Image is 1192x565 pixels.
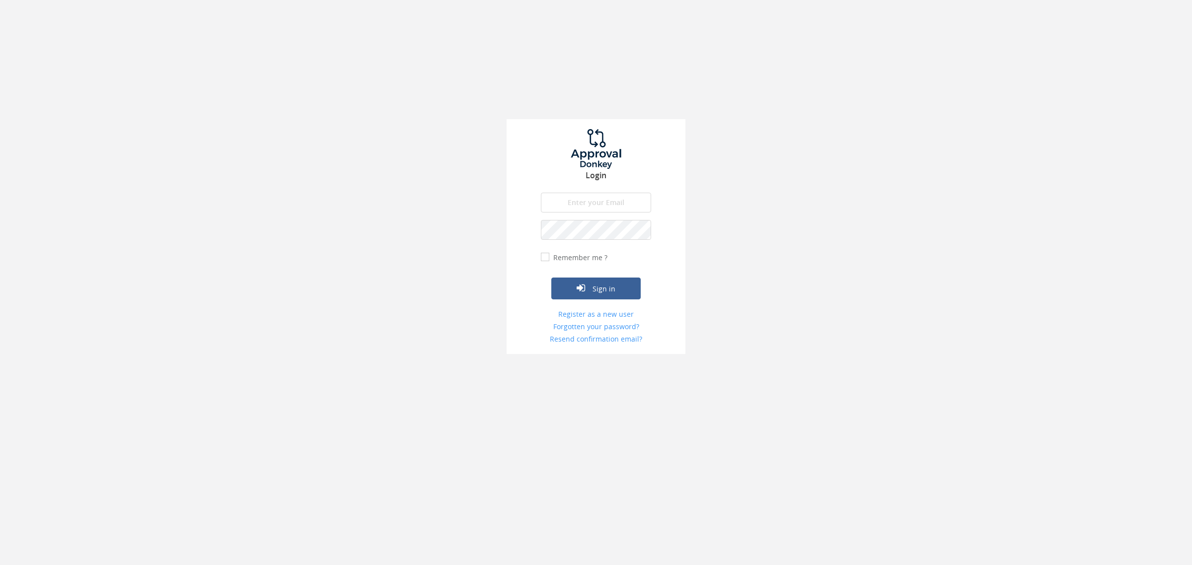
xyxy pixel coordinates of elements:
[551,253,607,263] label: Remember me ?
[541,193,651,212] input: Enter your Email
[541,322,651,332] a: Forgotten your password?
[541,334,651,344] a: Resend confirmation email?
[507,171,685,180] h3: Login
[559,129,633,169] img: logo.png
[541,309,651,319] a: Register as a new user
[551,278,641,299] button: Sign in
